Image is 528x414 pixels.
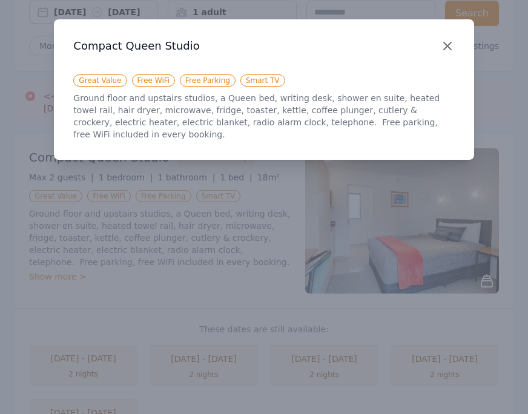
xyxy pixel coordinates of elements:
h3: Compact Queen Studio [73,39,454,53]
p: Ground floor and upstairs studios, a Queen bed, writing desk, shower en suite, heated towel rail,... [73,92,454,140]
span: Free Parking [180,74,236,87]
span: Free WiFi [132,74,176,87]
span: Great Value [73,74,127,87]
span: Smart TV [240,74,285,87]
